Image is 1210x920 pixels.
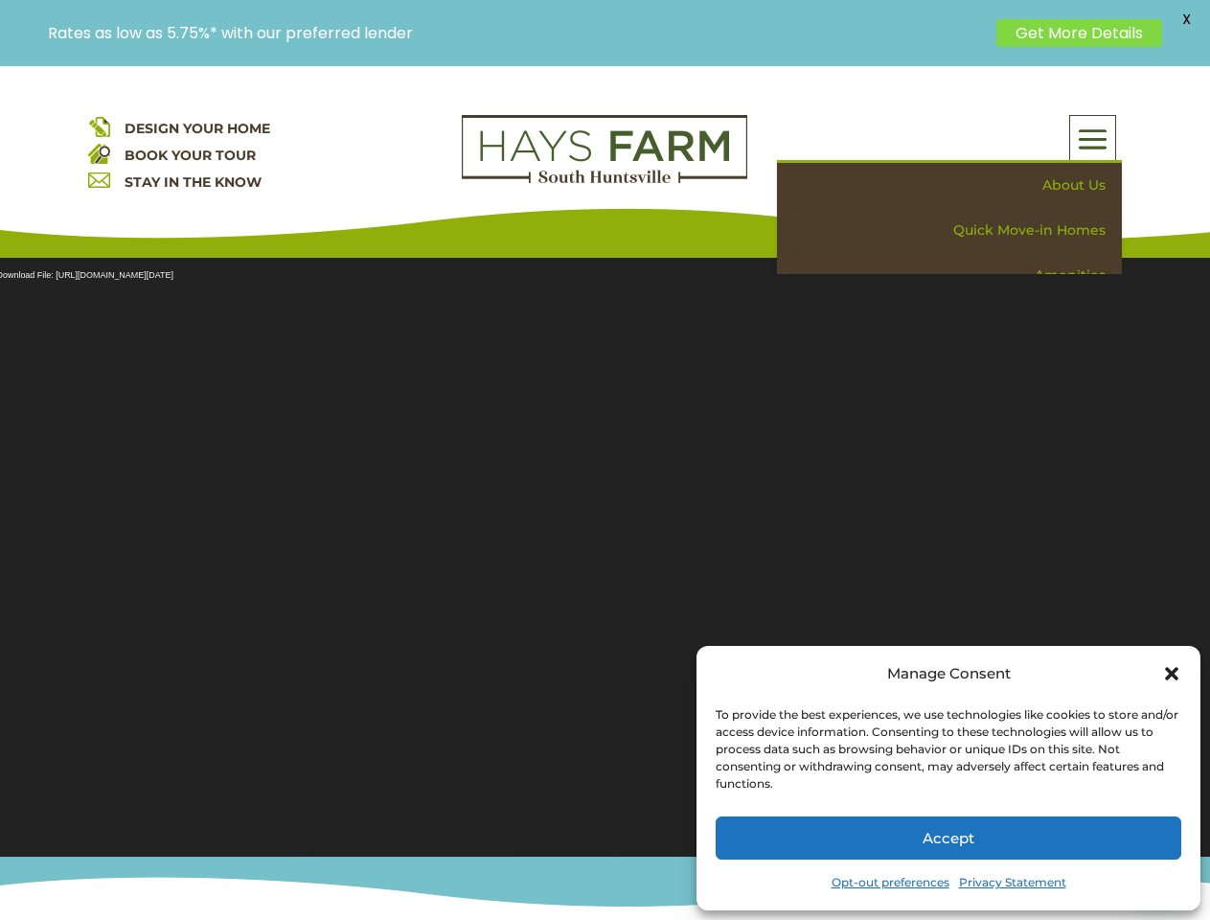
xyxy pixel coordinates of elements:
[716,816,1181,860] button: Accept
[1162,664,1181,683] div: Close dialog
[462,171,747,188] a: hays farm homes huntsville development
[462,115,747,184] img: Logo
[88,115,110,137] img: design your home
[125,120,270,137] a: DESIGN YOUR HOME
[1172,5,1200,34] span: X
[790,253,1122,298] a: Amenities
[959,869,1066,896] a: Privacy Statement
[832,869,949,896] a: Opt-out preferences
[125,173,262,191] a: STAY IN THE KNOW
[790,163,1122,208] a: About Us
[887,660,1011,687] div: Manage Consent
[88,142,110,164] img: book your home tour
[716,706,1179,793] div: To provide the best experiences, we use technologies like cookies to store and/or access device i...
[996,19,1162,47] a: Get More Details
[790,208,1122,253] a: Quick Move-in Homes
[125,147,256,164] a: BOOK YOUR TOUR
[48,24,987,42] p: Rates as low as 5.75%* with our preferred lender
